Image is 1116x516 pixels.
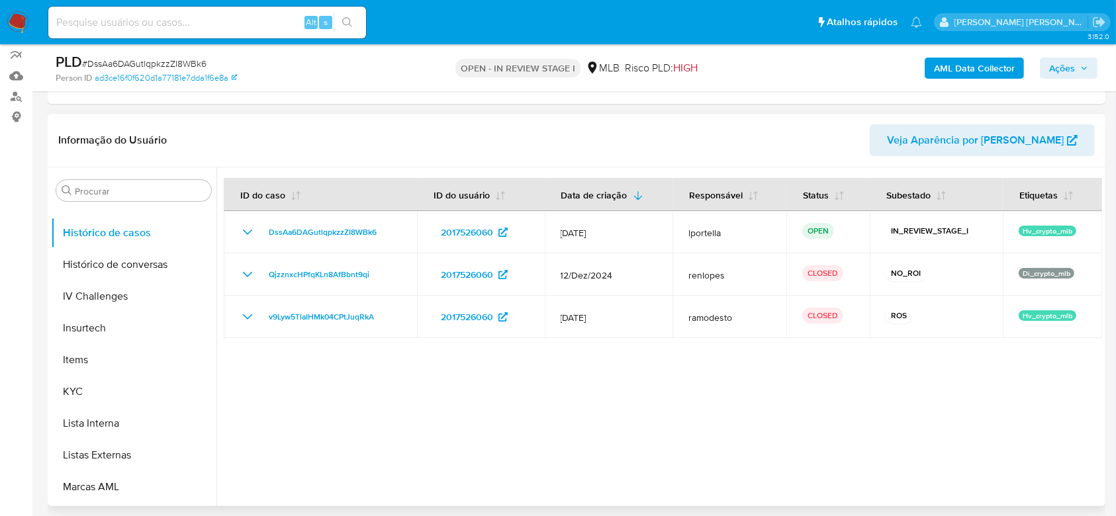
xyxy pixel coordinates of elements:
[56,72,92,84] b: Person ID
[62,185,72,196] button: Procurar
[51,249,216,280] button: Histórico de conversas
[56,51,82,72] b: PLD
[911,17,922,28] a: Notificações
[51,217,216,249] button: Histórico de casos
[51,344,216,376] button: Items
[51,312,216,344] button: Insurtech
[51,471,216,503] button: Marcas AML
[324,16,328,28] span: s
[1088,31,1109,42] span: 3.152.0
[1049,58,1075,79] span: Ações
[673,60,698,75] span: HIGH
[827,15,898,29] span: Atalhos rápidos
[1040,58,1097,79] button: Ações
[51,280,216,312] button: IV Challenges
[51,376,216,408] button: KYC
[51,439,216,471] button: Listas Externas
[334,13,361,32] button: search-icon
[586,61,620,75] div: MLB
[887,124,1064,156] span: Veja Aparência por [PERSON_NAME]
[925,58,1024,79] button: AML Data Collector
[934,58,1015,79] b: AML Data Collector
[95,72,237,84] a: ad3ce16f0f620d1a77181e7dda1f6e8a
[51,408,216,439] button: Lista Interna
[82,57,207,70] span: # DssAa6DAGutlqpkzzZI8WBk6
[306,16,316,28] span: Alt
[48,14,366,31] input: Pesquise usuários ou casos...
[625,61,698,75] span: Risco PLD:
[954,16,1088,28] p: andrea.asantos@mercadopago.com.br
[75,185,206,197] input: Procurar
[1092,15,1106,29] a: Sair
[455,59,581,77] p: OPEN - IN REVIEW STAGE I
[58,134,167,147] h1: Informação do Usuário
[870,124,1095,156] button: Veja Aparência por [PERSON_NAME]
